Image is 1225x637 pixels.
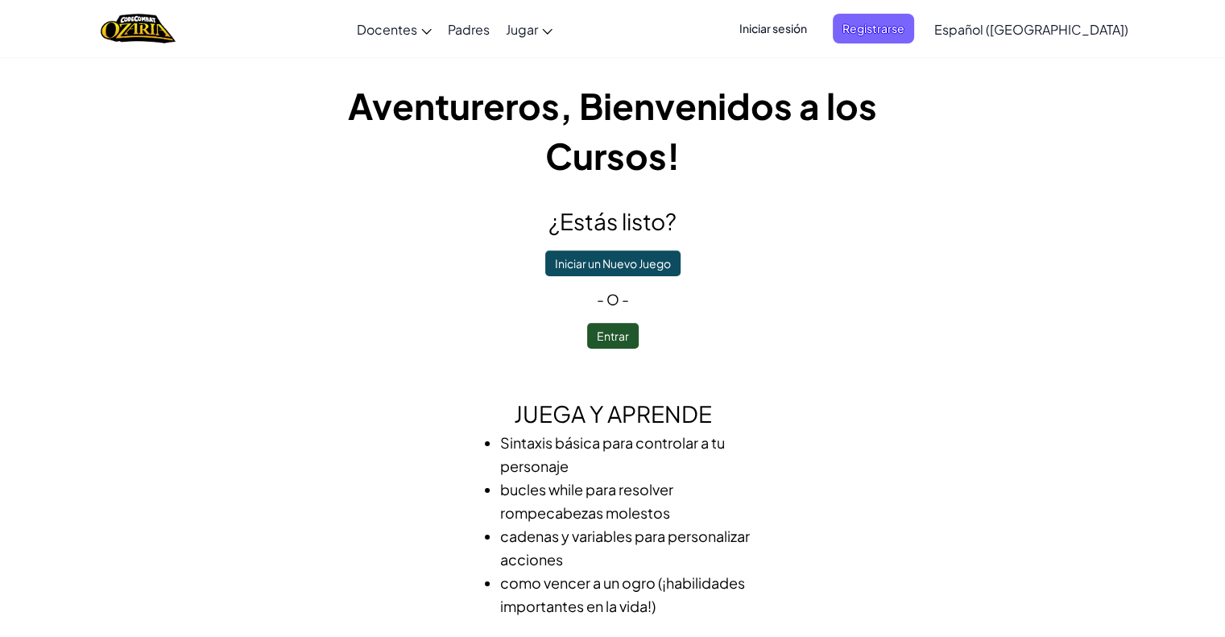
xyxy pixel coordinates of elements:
[730,14,817,43] button: Iniciar sesión
[323,397,903,431] h2: Juega y Aprende
[440,7,498,51] a: Padres
[833,14,914,43] button: Registrarse
[506,21,538,38] span: Jugar
[101,12,176,45] a: Ozaria by CodeCombat logo
[500,571,758,618] li: como vencer a un ogro (¡habilidades importantes en la vida!)
[357,21,417,38] span: Docentes
[101,12,176,45] img: Home
[323,205,903,238] h2: ¿Estás listo?
[587,323,639,349] button: Entrar
[597,290,606,308] span: -
[349,7,440,51] a: Docentes
[498,7,561,51] a: Jugar
[606,290,619,308] span: o
[323,81,903,180] h1: Aventureros, Bienvenidos a los Cursos!
[619,290,629,308] span: -
[500,431,758,478] li: Sintaxis básica para controlar a tu personaje
[500,478,758,524] li: bucles while para resolver rompecabezas molestos
[545,250,681,276] button: Iniciar un Nuevo Juego
[934,21,1128,38] span: Español ([GEOGRAPHIC_DATA])
[926,7,1136,51] a: Español ([GEOGRAPHIC_DATA])
[500,524,758,571] li: cadenas y variables para personalizar acciones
